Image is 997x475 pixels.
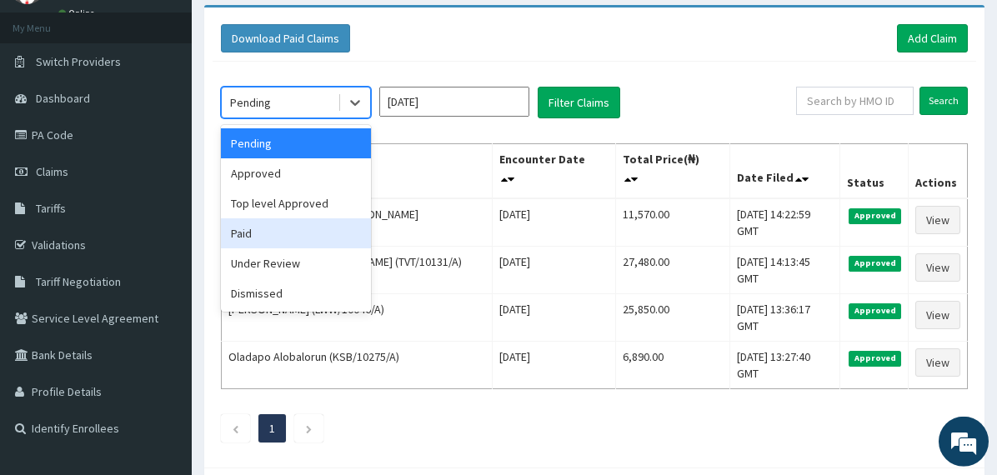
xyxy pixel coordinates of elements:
[897,24,968,52] a: Add Claim
[616,342,730,389] td: 6,890.00
[730,294,840,342] td: [DATE] 13:36:17 GMT
[305,421,313,436] a: Next page
[221,278,371,308] div: Dismissed
[221,218,371,248] div: Paid
[493,144,616,199] th: Encounter Date
[849,303,901,318] span: Approved
[915,253,960,282] a: View
[221,24,350,52] button: Download Paid Claims
[840,144,909,199] th: Status
[222,342,493,389] td: Oladapo Alobalorun (KSB/10275/A)
[36,54,121,69] span: Switch Providers
[379,87,529,117] input: Select Month and Year
[36,91,90,106] span: Dashboard
[493,247,616,294] td: [DATE]
[36,164,68,179] span: Claims
[616,247,730,294] td: 27,480.00
[908,144,967,199] th: Actions
[36,201,66,216] span: Tariffs
[730,144,840,199] th: Date Filed
[915,301,960,329] a: View
[915,206,960,234] a: View
[919,87,968,115] input: Search
[87,93,280,115] div: Chat with us now
[230,94,271,111] div: Pending
[616,294,730,342] td: 25,850.00
[222,294,493,342] td: [PERSON_NAME] (LWW/10046/A)
[269,421,275,436] a: Page 1 is your current page
[849,208,901,223] span: Approved
[8,307,318,365] textarea: Type your message and hit 'Enter'
[730,198,840,247] td: [DATE] 14:22:59 GMT
[221,188,371,218] div: Top level Approved
[221,248,371,278] div: Under Review
[730,247,840,294] td: [DATE] 14:13:45 GMT
[730,342,840,389] td: [DATE] 13:27:40 GMT
[31,83,68,125] img: d_794563401_company_1708531726252_794563401
[97,136,230,304] span: We're online!
[273,8,313,48] div: Minimize live chat window
[493,342,616,389] td: [DATE]
[538,87,620,118] button: Filter Claims
[36,274,121,289] span: Tariff Negotiation
[616,198,730,247] td: 11,570.00
[915,348,960,377] a: View
[849,351,901,366] span: Approved
[58,7,98,19] a: Online
[849,256,901,271] span: Approved
[616,144,730,199] th: Total Price(₦)
[221,158,371,188] div: Approved
[232,421,239,436] a: Previous page
[493,198,616,247] td: [DATE]
[796,87,914,115] input: Search by HMO ID
[493,294,616,342] td: [DATE]
[221,128,371,158] div: Pending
